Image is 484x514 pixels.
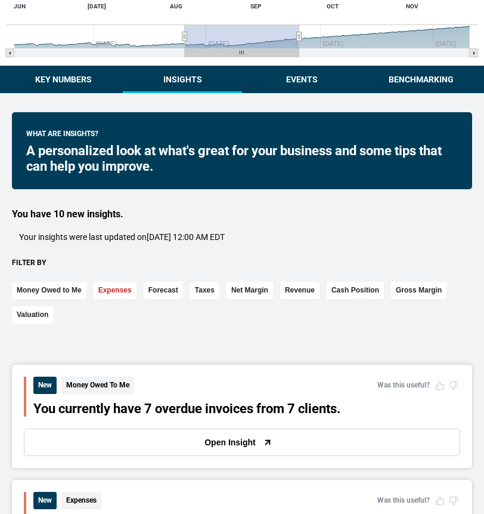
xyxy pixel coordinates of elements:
[391,282,446,299] button: Gross Margin
[12,208,123,220] span: You have 10 new insights.
[242,66,361,93] button: Events
[250,3,262,10] text: SEP
[361,66,480,93] button: Benchmarking
[12,306,53,324] button: Valuation
[377,496,430,504] span: Was this useful?
[12,282,86,299] button: Money Owed to Me
[170,3,182,10] text: AUG
[144,282,183,299] button: Forecast
[227,282,273,299] button: Net Margin
[190,282,219,299] button: Taxes
[26,143,458,175] div: A personalized look at what's great for your business and some tips that can help you improve.
[4,66,123,93] button: Key Numbers
[33,492,57,509] span: New
[19,232,225,244] p: Your insights were last updated on [DATE] 12:00 AM EDT
[14,3,26,10] text: JUN
[406,3,418,10] text: NOV
[24,429,460,456] button: Open Insight
[327,282,384,299] button: Cash Position
[12,258,472,268] div: Filter by
[327,3,339,10] text: OCT
[33,377,57,394] span: New
[377,381,430,389] span: Was this useful?
[280,282,319,299] button: Revenue
[123,66,242,93] button: Insights
[33,401,340,417] button: You currently have 7 overdue invoices from 7 clients.
[61,492,101,509] span: Expenses
[88,3,106,10] text: [DATE]
[26,129,98,143] span: What are insights?
[94,282,136,299] button: Expenses
[61,377,134,394] span: Money Owed To Me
